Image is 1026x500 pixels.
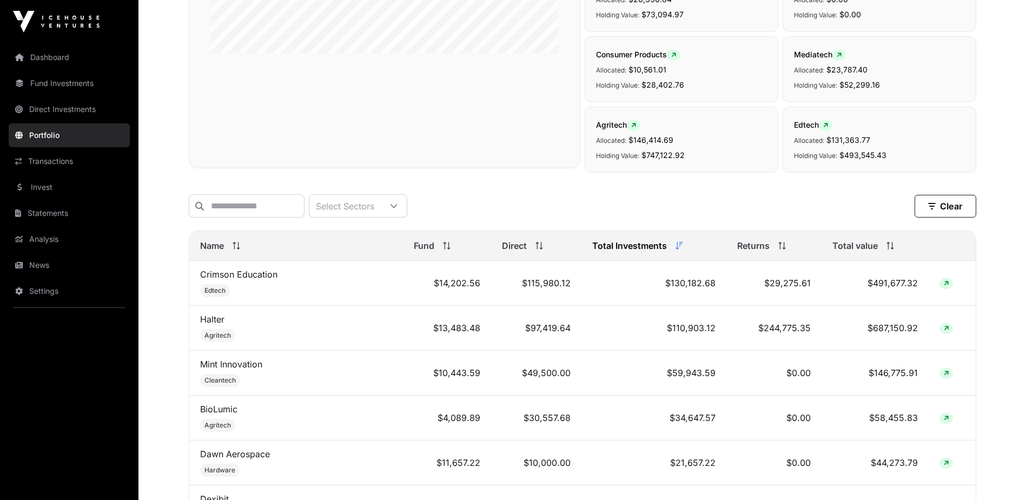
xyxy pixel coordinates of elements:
td: $491,677.32 [822,261,929,306]
span: Allocated: [794,136,824,144]
span: Agritech [204,421,231,430]
span: Hardware [204,466,235,475]
td: $97,419.64 [491,306,581,351]
span: $493,545.43 [839,150,886,160]
td: $0.00 [726,396,822,440]
span: Edtech [204,286,226,295]
td: $34,647.57 [581,396,726,440]
div: Select Sectors [309,195,381,217]
span: Holding Value: [794,11,837,19]
span: Agritech [204,331,231,340]
span: $146,414.69 [628,135,673,144]
td: $110,903.12 [581,306,726,351]
a: Mint Innovation [200,359,262,370]
a: Fund Investments [9,71,130,95]
td: $59,943.59 [581,351,726,396]
td: $10,443.59 [403,351,491,396]
td: $146,775.91 [822,351,929,396]
span: $0.00 [839,10,861,19]
span: Allocated: [596,66,626,74]
td: $21,657.22 [581,440,726,485]
a: Transactions [9,149,130,173]
span: Total Investments [592,239,667,252]
td: $0.00 [726,351,822,396]
td: $14,202.56 [403,261,491,306]
a: Dawn Aerospace [200,449,270,459]
a: Direct Investments [9,97,130,121]
a: Halter [200,314,224,325]
span: Mediatech [794,50,846,59]
span: $131,363.77 [826,135,870,144]
button: Clear [915,195,976,218]
span: $28,402.76 [641,80,684,89]
span: Consumer Products [596,50,680,59]
span: Agritech [596,120,640,129]
span: Edtech [794,120,832,129]
span: Name [200,239,224,252]
a: Invest [9,175,130,199]
span: Fund [414,239,434,252]
td: $30,557.68 [491,396,581,440]
a: Dashboard [9,45,130,69]
td: $29,275.61 [726,261,822,306]
td: $687,150.92 [822,306,929,351]
span: Holding Value: [596,81,639,89]
span: Allocated: [794,66,824,74]
td: $4,089.89 [403,396,491,440]
span: $23,787.40 [826,65,868,74]
span: Holding Value: [794,152,837,160]
td: $58,455.83 [822,396,929,440]
span: $52,299.16 [839,80,880,89]
span: Holding Value: [596,152,639,160]
a: Analysis [9,227,130,251]
span: $73,094.97 [641,10,684,19]
span: Cleantech [204,376,236,385]
a: News [9,253,130,277]
span: Holding Value: [794,81,837,89]
a: Statements [9,201,130,225]
span: Direct [502,239,527,252]
iframe: Chat Widget [972,448,1026,500]
a: Crimson Education [200,269,277,280]
a: Portfolio [9,123,130,147]
a: Settings [9,279,130,303]
td: $49,500.00 [491,351,581,396]
span: $747,122.92 [641,150,685,160]
span: Returns [737,239,770,252]
td: $115,980.12 [491,261,581,306]
td: $13,483.48 [403,306,491,351]
span: Total value [832,239,878,252]
a: BioLumic [200,404,237,415]
td: $44,273.79 [822,440,929,485]
td: $10,000.00 [491,440,581,485]
td: $11,657.22 [403,440,491,485]
span: Holding Value: [596,11,639,19]
span: Allocated: [596,136,626,144]
td: $244,775.35 [726,306,822,351]
img: Icehouse Ventures Logo [13,11,100,32]
span: $10,561.01 [628,65,666,74]
td: $0.00 [726,440,822,485]
td: $130,182.68 [581,261,726,306]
